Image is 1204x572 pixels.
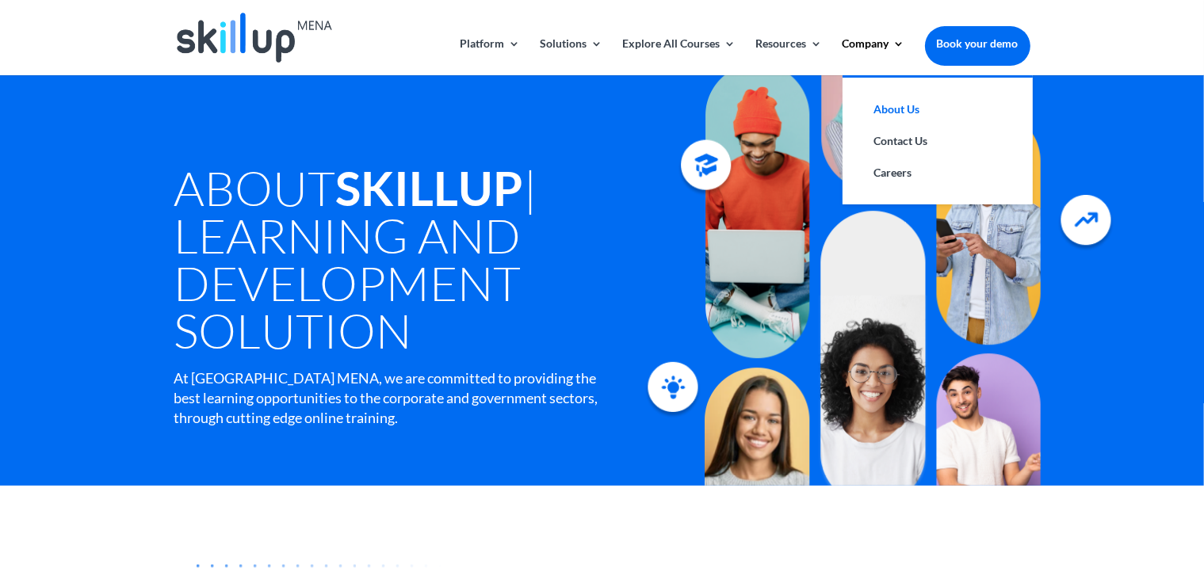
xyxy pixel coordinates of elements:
[541,38,603,75] a: Solutions
[1125,496,1204,572] iframe: Chat Widget
[461,38,521,75] a: Platform
[336,159,524,216] strong: SkillUp
[925,26,1030,61] a: Book your demo
[623,38,736,75] a: Explore All Courses
[177,13,332,63] img: Skillup Mena
[858,157,1017,189] a: Careers
[858,93,1017,125] a: About Us
[858,125,1017,157] a: Contact Us
[174,164,669,362] h1: About | Learning and Development Solution
[174,368,600,429] div: At [GEOGRAPHIC_DATA] MENA, we are committed to providing the best learning opportunities to the c...
[843,38,905,75] a: Company
[756,38,823,75] a: Resources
